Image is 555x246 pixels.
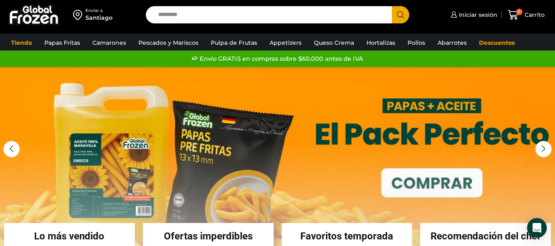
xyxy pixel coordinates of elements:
[3,141,20,157] div: Previous slide
[506,5,547,25] a: 0 Carrito
[265,35,306,51] a: Appetizers
[535,141,552,157] div: Next slide
[457,11,497,19] span: Iniciar sesión
[73,8,85,22] img: address-field-icon.svg
[523,11,545,19] span: Carrito
[392,6,409,23] button: Search button
[134,35,203,51] a: Pescados y Mariscos
[7,35,36,51] a: Tienda
[282,231,412,241] h2: Favoritos temporada
[40,35,84,51] a: Papas Fritas
[516,9,523,15] span: 0
[420,231,551,241] h2: Recomendación del chef
[475,35,519,51] a: Descuentos
[310,35,358,51] a: Queso Crema
[143,231,274,241] h2: Ofertas imperdibles
[449,7,497,23] a: Iniciar sesión
[527,218,547,238] div: Open Intercom Messenger
[207,35,261,51] a: Pulpa de Frutas
[433,35,471,51] a: Abarrotes
[362,35,399,51] a: Hortalizas
[85,8,113,14] div: Enviar a
[85,14,113,22] div: Santiago
[88,35,130,51] a: Camarones
[403,35,429,51] a: Pollos
[4,231,135,241] h2: Lo más vendido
